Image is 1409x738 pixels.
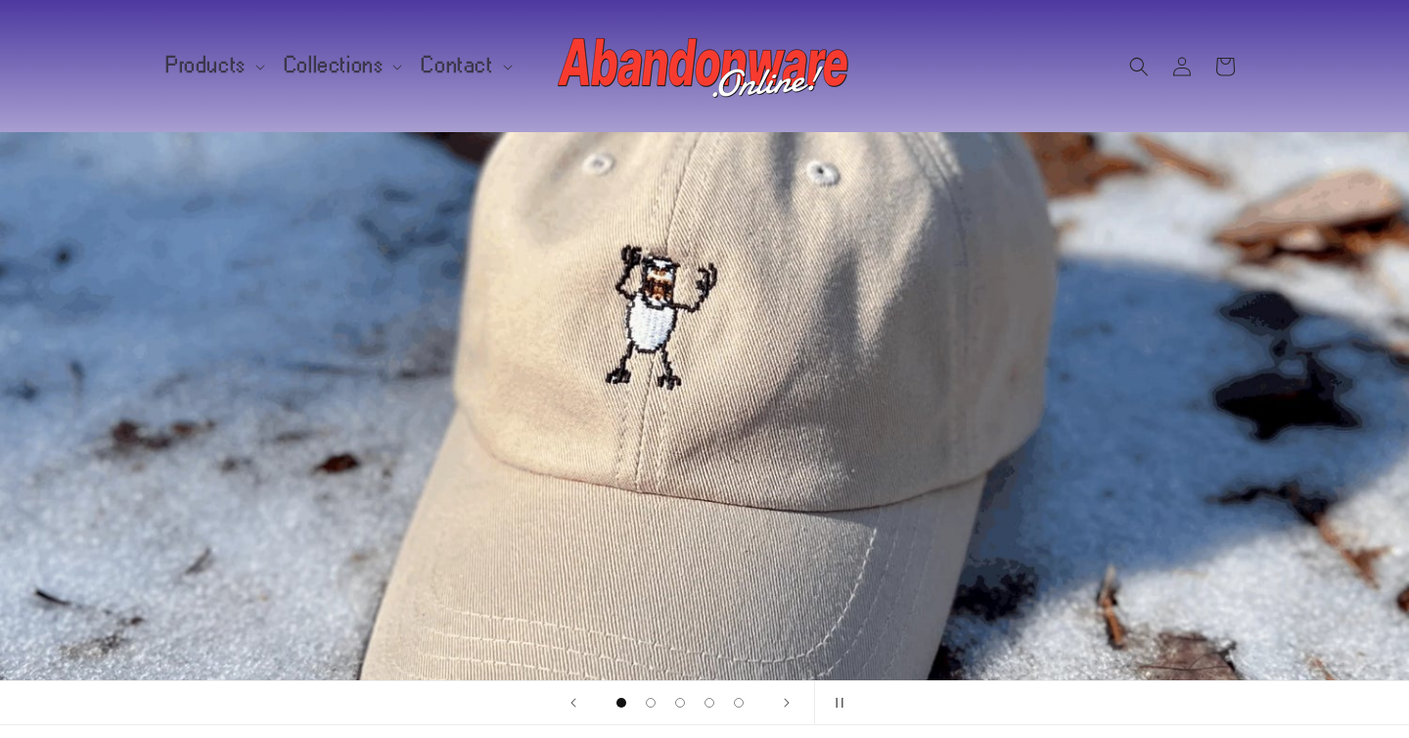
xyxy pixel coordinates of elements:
[273,45,411,86] summary: Collections
[155,45,273,86] summary: Products
[552,681,595,724] button: Previous slide
[410,45,520,86] summary: Contact
[551,20,859,113] a: Abandonware
[1117,45,1160,88] summary: Search
[636,688,665,717] button: Load slide 2 of 5
[558,27,851,106] img: Abandonware
[724,688,753,717] button: Load slide 5 of 5
[166,57,247,74] span: Products
[665,688,695,717] button: Load slide 3 of 5
[422,57,493,74] span: Contact
[285,57,385,74] span: Collections
[607,688,636,717] button: Load slide 1 of 5
[695,688,724,717] button: Load slide 4 of 5
[765,681,808,724] button: Next slide
[814,681,857,724] button: Pause slideshow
